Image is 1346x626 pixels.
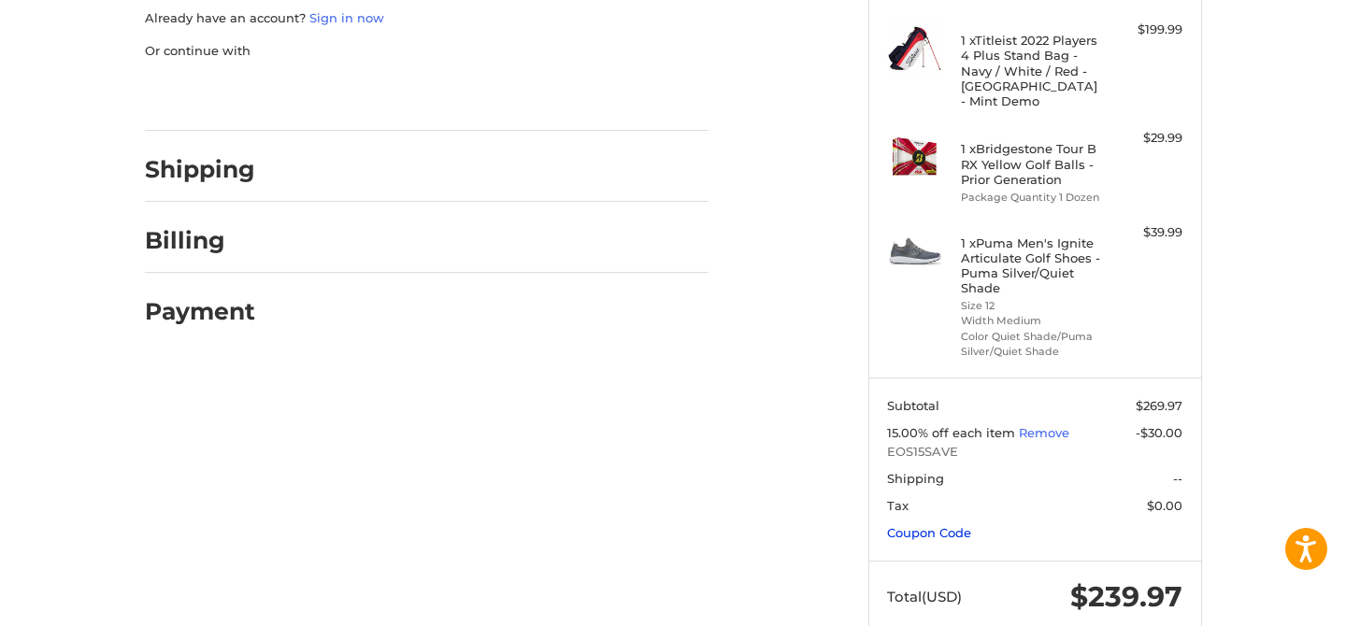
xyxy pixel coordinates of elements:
[887,588,962,605] span: Total (USD)
[961,298,1104,314] li: Size 12
[887,425,1019,440] span: 15.00% off each item
[145,226,254,255] h2: Billing
[1070,579,1182,614] span: $239.97
[1136,398,1182,413] span: $269.97
[138,78,279,112] iframe: PayPal-paypal
[1173,471,1182,486] span: --
[961,33,1104,108] h4: 1 x Titleist 2022 Players 4 Plus Stand Bag - Navy / White / Red - [GEOGRAPHIC_DATA] - Mint Demo
[145,155,255,184] h2: Shipping
[961,313,1104,329] li: Width Medium
[145,42,709,61] p: Or continue with
[961,141,1104,187] h4: 1 x Bridgestone Tour B RX Yellow Golf Balls - Prior Generation
[1136,425,1182,440] span: -$30.00
[1109,21,1182,39] div: $199.99
[455,78,595,112] iframe: PayPal-venmo
[297,78,437,112] iframe: PayPal-paylater
[887,498,909,513] span: Tax
[887,443,1182,462] span: EOS15SAVE
[887,525,971,540] a: Coupon Code
[887,471,944,486] span: Shipping
[1109,129,1182,148] div: $29.99
[1019,425,1069,440] a: Remove
[309,10,384,25] a: Sign in now
[887,398,939,413] span: Subtotal
[1147,498,1182,513] span: $0.00
[145,9,709,28] p: Already have an account?
[961,235,1104,296] h4: 1 x Puma Men's Ignite Articulate Golf Shoes - Puma Silver/Quiet Shade
[961,190,1104,206] li: Package Quantity 1 Dozen
[145,297,255,326] h2: Payment
[961,329,1104,360] li: Color Quiet Shade/Puma Silver/Quiet Shade
[1109,223,1182,242] div: $39.99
